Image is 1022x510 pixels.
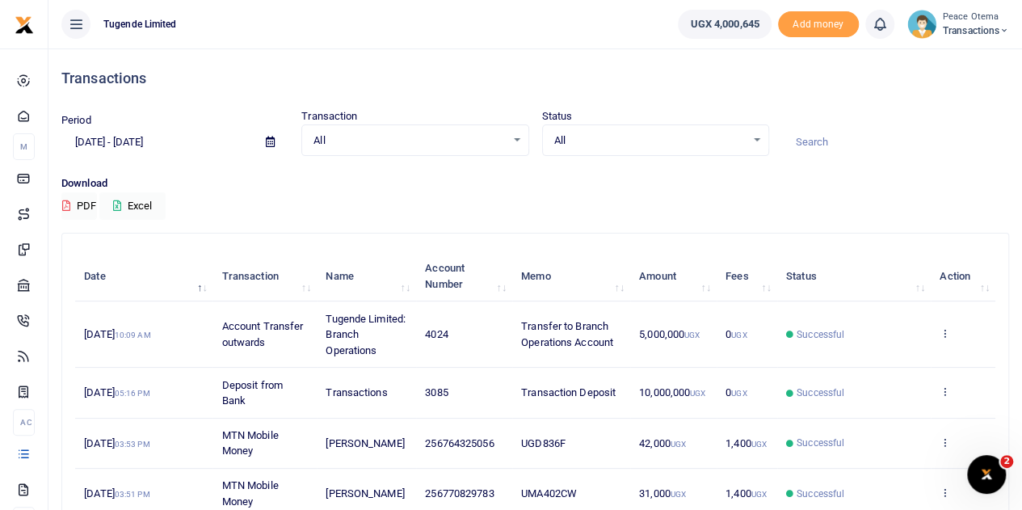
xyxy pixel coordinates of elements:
[725,386,747,398] span: 0
[751,490,766,499] small: UGX
[943,23,1009,38] span: Transactions
[15,18,34,30] a: logo-small logo-large logo-large
[630,251,717,301] th: Amount: activate to sort column ascending
[212,251,317,301] th: Transaction: activate to sort column ascending
[15,15,34,35] img: logo-small
[317,251,416,301] th: Name: activate to sort column ascending
[639,328,700,340] span: 5,000,000
[326,386,387,398] span: Transactions
[13,409,35,436] li: Ac
[61,129,253,156] input: select period
[943,11,1009,24] small: Peace Otema
[671,490,686,499] small: UGX
[115,389,150,398] small: 05:16 PM
[61,175,1009,192] p: Download
[222,429,279,457] span: MTN Mobile Money
[751,440,766,449] small: UGX
[797,436,844,450] span: Successful
[778,11,859,38] span: Add money
[13,133,35,160] li: M
[907,10,1009,39] a: profile-user Peace Otema Transactions
[521,487,577,499] span: UMA402CW
[1000,455,1013,468] span: 2
[671,440,686,449] small: UGX
[84,328,150,340] span: [DATE]
[725,437,767,449] span: 1,400
[84,386,149,398] span: [DATE]
[678,10,771,39] a: UGX 4,000,645
[425,487,494,499] span: 256770829783
[326,487,404,499] span: [PERSON_NAME]
[521,320,613,348] span: Transfer to Branch Operations Account
[416,251,512,301] th: Account Number: activate to sort column ascending
[797,327,844,342] span: Successful
[61,192,97,220] button: PDF
[717,251,777,301] th: Fees: activate to sort column ascending
[690,389,705,398] small: UGX
[797,386,844,400] span: Successful
[512,251,630,301] th: Memo: activate to sort column ascending
[907,10,936,39] img: profile-user
[521,386,616,398] span: Transaction Deposit
[222,320,304,348] span: Account Transfer outwards
[725,487,767,499] span: 1,400
[75,251,212,301] th: Date: activate to sort column descending
[690,16,759,32] span: UGX 4,000,645
[778,11,859,38] li: Toup your wallet
[99,192,166,220] button: Excel
[425,328,448,340] span: 4024
[554,133,746,149] span: All
[326,437,404,449] span: [PERSON_NAME]
[115,490,150,499] small: 03:51 PM
[61,112,91,129] label: Period
[639,437,686,449] span: 42,000
[782,129,1009,156] input: Search
[222,379,283,407] span: Deposit from Bank
[684,331,700,339] small: UGX
[731,389,747,398] small: UGX
[313,133,505,149] span: All
[931,251,995,301] th: Action: activate to sort column ascending
[521,437,566,449] span: UGD836F
[222,479,279,508] span: MTN Mobile Money
[84,437,149,449] span: [DATE]
[542,108,573,124] label: Status
[671,10,777,39] li: Wallet ballance
[425,386,448,398] span: 3085
[967,455,1006,494] iframe: Intercom live chat
[639,487,686,499] span: 31,000
[84,487,149,499] span: [DATE]
[326,313,406,356] span: Tugende Limited: Branch Operations
[797,487,844,501] span: Successful
[115,331,151,339] small: 10:09 AM
[777,251,931,301] th: Status: activate to sort column ascending
[778,17,859,29] a: Add money
[115,440,150,449] small: 03:53 PM
[61,70,1009,87] h4: Transactions
[725,328,747,340] span: 0
[97,17,183,32] span: Tugende Limited
[425,437,494,449] span: 256764325056
[731,331,747,339] small: UGX
[639,386,705,398] span: 10,000,000
[301,108,357,124] label: Transaction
